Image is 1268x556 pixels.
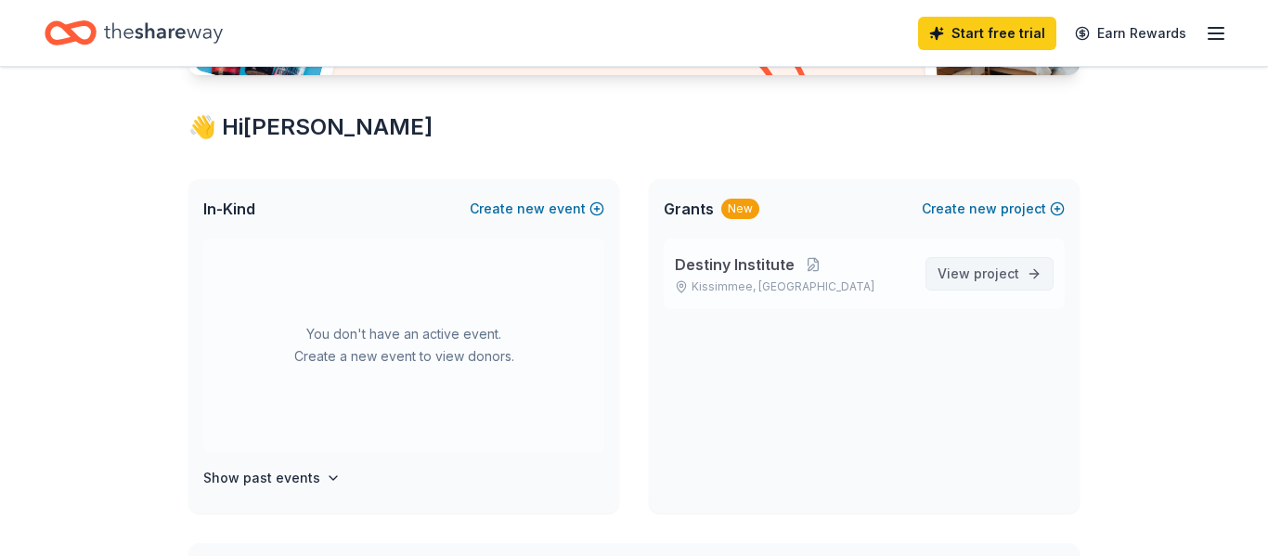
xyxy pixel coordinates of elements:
[517,198,545,220] span: new
[470,198,604,220] button: Createnewevent
[925,257,1054,291] a: View project
[188,112,1080,142] div: 👋 Hi [PERSON_NAME]
[938,263,1019,285] span: View
[203,239,604,452] div: You don't have an active event. Create a new event to view donors.
[675,253,795,276] span: Destiny Institute
[1064,17,1197,50] a: Earn Rewards
[721,199,759,219] div: New
[664,198,714,220] span: Grants
[203,198,255,220] span: In-Kind
[974,265,1019,281] span: project
[918,17,1056,50] a: Start free trial
[969,198,997,220] span: new
[203,467,341,489] button: Show past events
[45,11,223,55] a: Home
[922,198,1065,220] button: Createnewproject
[675,279,911,294] p: Kissimmee, [GEOGRAPHIC_DATA]
[203,467,320,489] h4: Show past events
